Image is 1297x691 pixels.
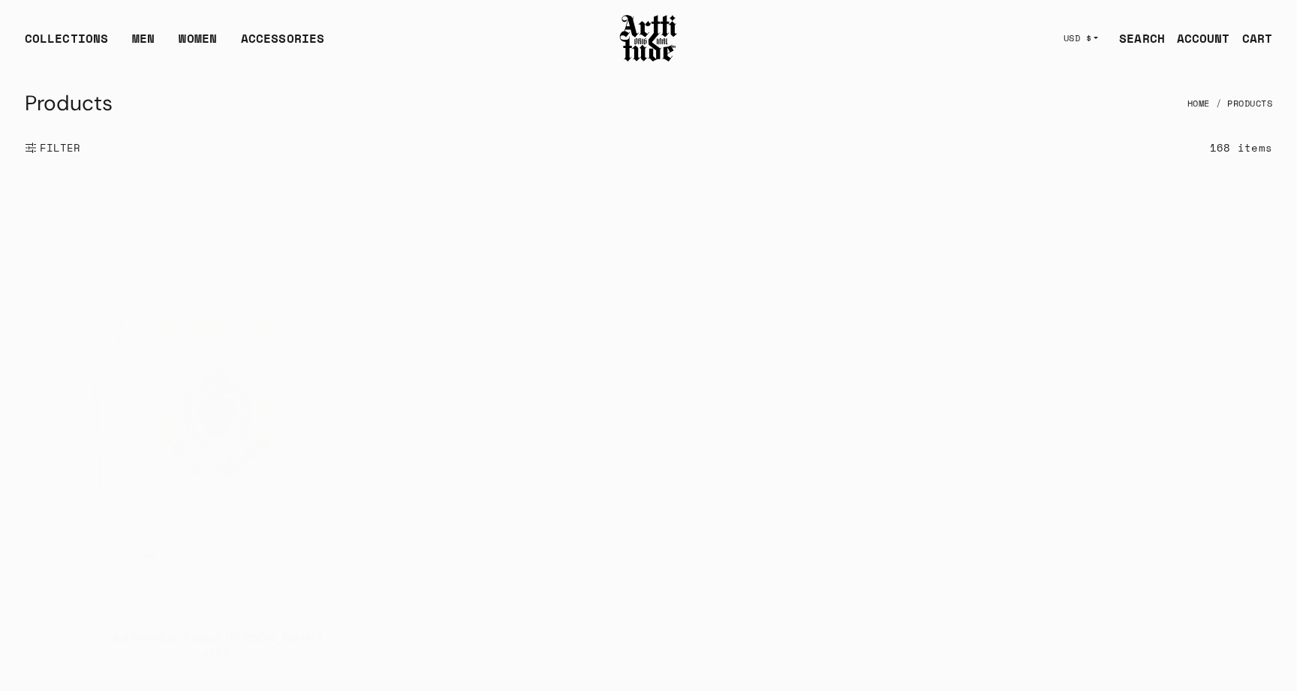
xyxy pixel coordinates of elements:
[13,29,336,59] ul: Main navigation
[25,29,108,59] div: COLLECTIONS
[618,13,679,64] img: Arttitude
[203,647,230,661] span: $160
[25,131,81,164] button: Show filters
[1,187,432,618] a: Ad Infinitum French Terry CrewneckAd Infinitum French Terry Crewneck
[1230,23,1272,53] a: Open cart
[1055,22,1108,55] button: USD $
[25,86,113,122] h1: Products
[1187,87,1210,120] a: Home
[132,29,155,59] a: MEN
[1,187,432,618] img: Ad Infinitum French Terry Crewneck
[1107,23,1165,53] a: SEARCH
[1242,29,1272,47] div: CART
[1210,87,1273,120] li: Products
[1210,139,1272,156] div: 168 items
[179,29,217,59] a: WOMEN
[1165,23,1230,53] a: ACCOUNT
[241,29,324,59] div: ACCESSORIES
[37,140,81,155] span: FILTER
[1064,32,1092,44] span: USD $
[112,630,321,646] a: Ad Infinitum French [PERSON_NAME]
